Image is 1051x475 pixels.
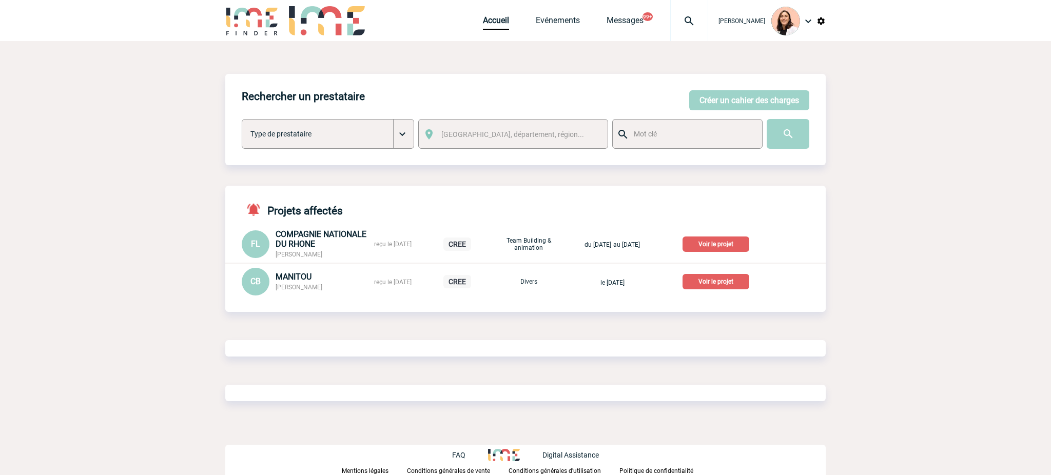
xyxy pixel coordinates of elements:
span: le [DATE] [600,279,625,286]
span: MANITOU [276,272,312,282]
span: CB [250,276,261,286]
span: COMPAGNIE NATIONALE DU RHONE [276,229,366,249]
span: reçu le [DATE] [374,241,412,248]
input: Mot clé [631,127,753,141]
p: Digital Assistance [542,451,599,459]
p: CREE [443,275,471,288]
span: [PERSON_NAME] [718,17,765,25]
p: Conditions générales d'utilisation [509,467,601,474]
img: http://www.idealmeetingsevents.fr/ [488,449,520,461]
a: Accueil [483,15,509,30]
p: Team Building & animation [503,237,554,251]
span: [PERSON_NAME] [276,284,322,291]
p: FAQ [452,451,465,459]
p: Conditions générales de vente [407,467,490,474]
span: au [DATE] [613,241,640,248]
a: FAQ [452,449,488,459]
a: Voir le projet [683,239,753,248]
a: Voir le projet [683,276,753,286]
a: Conditions générales de vente [407,465,509,475]
span: du [DATE] [585,241,611,248]
h4: Rechercher un prestataire [242,90,365,103]
span: FL [251,239,260,249]
img: IME-Finder [225,6,279,35]
a: Conditions générales d'utilisation [509,465,619,475]
button: 99+ [643,12,653,21]
span: reçu le [DATE] [374,279,412,286]
a: Politique de confidentialité [619,465,710,475]
h4: Projets affectés [242,202,343,217]
span: [PERSON_NAME] [276,251,322,258]
p: Mentions légales [342,467,388,474]
a: Evénements [536,15,580,30]
p: Divers [503,278,554,285]
img: 129834-0.png [771,7,800,35]
p: Voir le projet [683,274,749,289]
a: Messages [607,15,644,30]
img: notifications-active-24-px-r.png [246,202,267,217]
span: [GEOGRAPHIC_DATA], département, région... [441,130,584,138]
p: Voir le projet [683,236,749,252]
input: Submit [767,119,809,149]
a: Mentions légales [342,465,407,475]
p: CREE [443,237,471,251]
p: Politique de confidentialité [619,467,693,474]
